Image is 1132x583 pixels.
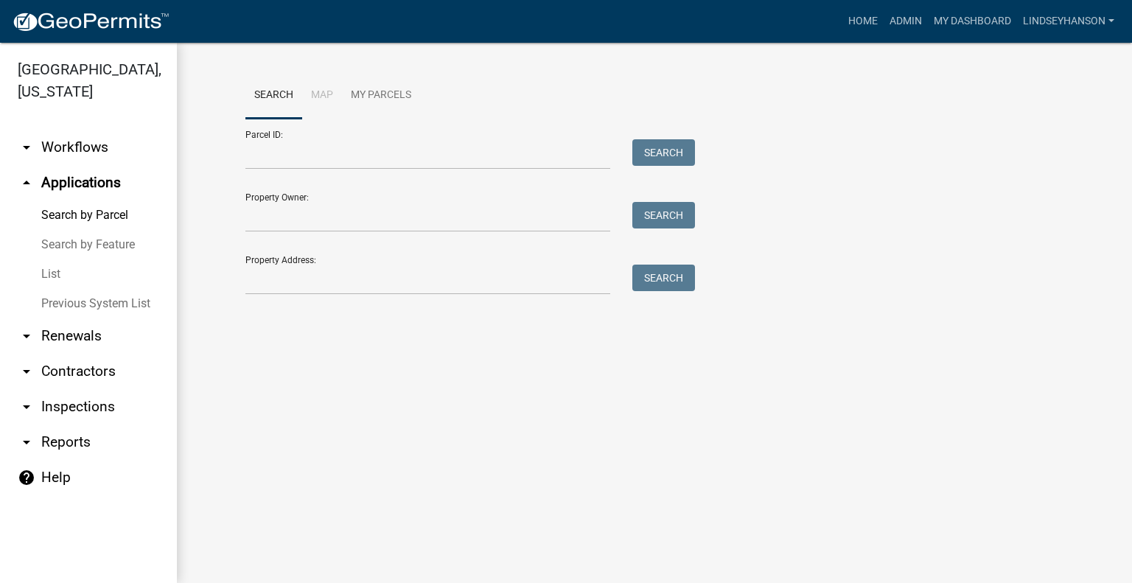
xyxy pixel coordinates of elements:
a: Lindseyhanson [1017,7,1120,35]
a: My Dashboard [928,7,1017,35]
a: Search [245,72,302,119]
i: arrow_drop_down [18,398,35,416]
i: help [18,469,35,486]
i: arrow_drop_down [18,139,35,156]
i: arrow_drop_down [18,433,35,451]
a: Admin [884,7,928,35]
button: Search [632,202,695,228]
button: Search [632,265,695,291]
a: Home [842,7,884,35]
button: Search [632,139,695,166]
i: arrow_drop_down [18,363,35,380]
i: arrow_drop_up [18,174,35,192]
a: My Parcels [342,72,420,119]
i: arrow_drop_down [18,327,35,345]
